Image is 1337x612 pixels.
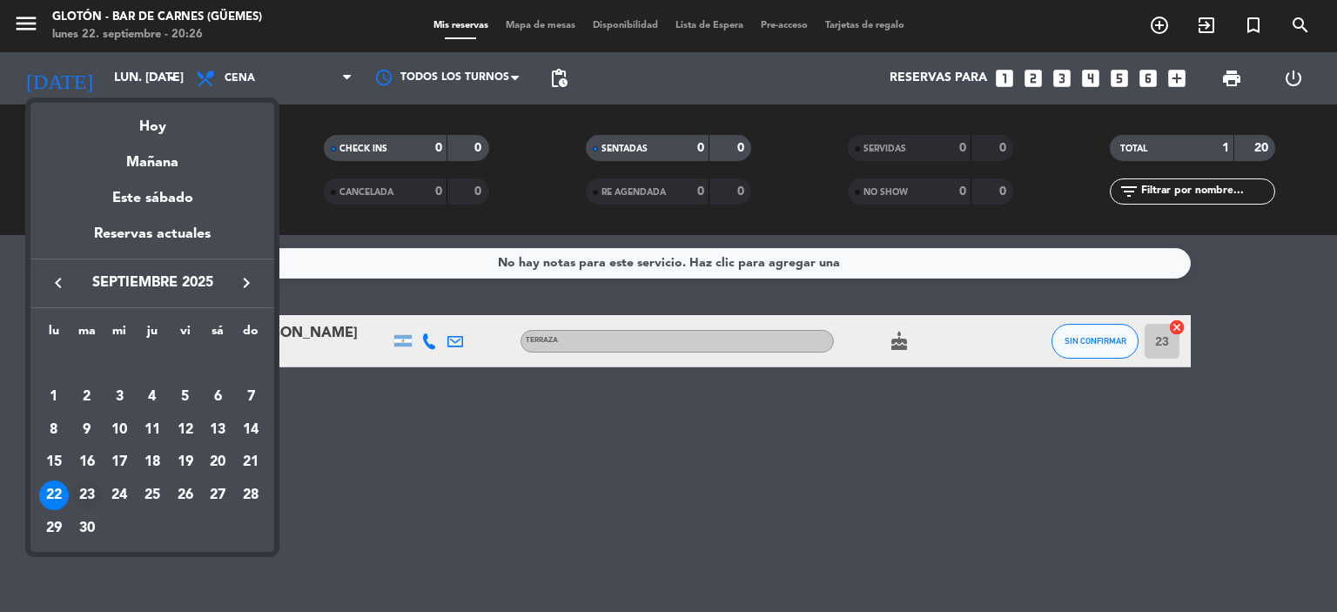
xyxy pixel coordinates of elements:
[202,321,235,348] th: sábado
[37,321,71,348] th: lunes
[203,447,232,477] div: 20
[138,481,167,510] div: 25
[234,321,267,348] th: domingo
[169,380,202,414] td: 5 de septiembre de 2025
[30,138,274,174] div: Mañana
[136,414,169,447] td: 11 de septiembre de 2025
[37,347,267,380] td: SEP.
[71,321,104,348] th: martes
[72,447,102,477] div: 16
[136,446,169,479] td: 18 de septiembre de 2025
[72,514,102,543] div: 30
[138,447,167,477] div: 18
[37,479,71,512] td: 22 de septiembre de 2025
[136,380,169,414] td: 4 de septiembre de 2025
[71,380,104,414] td: 2 de septiembre de 2025
[202,380,235,414] td: 6 de septiembre de 2025
[138,382,167,412] div: 4
[236,481,265,510] div: 28
[234,446,267,479] td: 21 de septiembre de 2025
[37,414,71,447] td: 8 de septiembre de 2025
[39,415,69,445] div: 8
[103,414,136,447] td: 10 de septiembre de 2025
[74,272,231,294] span: septiembre 2025
[171,415,200,445] div: 12
[39,382,69,412] div: 1
[103,380,136,414] td: 3 de septiembre de 2025
[203,415,232,445] div: 13
[203,481,232,510] div: 27
[138,415,167,445] div: 11
[103,321,136,348] th: miércoles
[103,446,136,479] td: 17 de septiembre de 2025
[37,512,71,545] td: 29 de septiembre de 2025
[231,272,262,294] button: keyboard_arrow_right
[30,223,274,259] div: Reservas actuales
[236,382,265,412] div: 7
[234,479,267,512] td: 28 de septiembre de 2025
[104,481,134,510] div: 24
[37,446,71,479] td: 15 de septiembre de 2025
[202,446,235,479] td: 20 de septiembre de 2025
[72,382,102,412] div: 2
[48,272,69,293] i: keyboard_arrow_left
[39,514,69,543] div: 29
[104,382,134,412] div: 3
[72,415,102,445] div: 9
[136,321,169,348] th: jueves
[136,479,169,512] td: 25 de septiembre de 2025
[202,479,235,512] td: 27 de septiembre de 2025
[30,174,274,223] div: Este sábado
[71,479,104,512] td: 23 de septiembre de 2025
[234,380,267,414] td: 7 de septiembre de 2025
[71,414,104,447] td: 9 de septiembre de 2025
[71,446,104,479] td: 16 de septiembre de 2025
[202,414,235,447] td: 13 de septiembre de 2025
[104,415,134,445] div: 10
[37,380,71,414] td: 1 de septiembre de 2025
[103,479,136,512] td: 24 de septiembre de 2025
[39,447,69,477] div: 15
[169,414,202,447] td: 12 de septiembre de 2025
[71,512,104,545] td: 30 de septiembre de 2025
[169,321,202,348] th: viernes
[39,481,69,510] div: 22
[171,382,200,412] div: 5
[43,272,74,294] button: keyboard_arrow_left
[171,447,200,477] div: 19
[234,414,267,447] td: 14 de septiembre de 2025
[30,103,274,138] div: Hoy
[169,446,202,479] td: 19 de septiembre de 2025
[203,382,232,412] div: 6
[236,447,265,477] div: 21
[236,272,257,293] i: keyboard_arrow_right
[72,481,102,510] div: 23
[104,447,134,477] div: 17
[236,415,265,445] div: 14
[171,481,200,510] div: 26
[169,479,202,512] td: 26 de septiembre de 2025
